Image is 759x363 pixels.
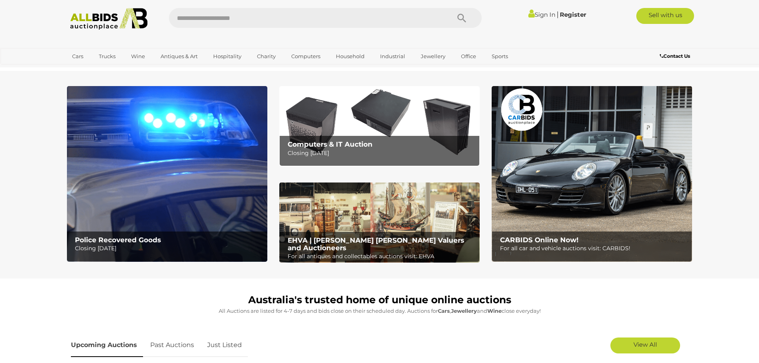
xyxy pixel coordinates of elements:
img: CARBIDS Online Now! [492,86,692,262]
a: Hospitality [208,50,247,63]
a: View All [610,337,680,353]
b: Police Recovered Goods [75,236,161,244]
a: Computers & IT Auction Computers & IT Auction Closing [DATE] [279,86,480,166]
p: For all antiques and collectables auctions visit: EHVA [288,251,475,261]
button: Search [442,8,482,28]
strong: Wine [487,308,502,314]
a: Computers [286,50,326,63]
a: Office [456,50,481,63]
b: EHVA | [PERSON_NAME] [PERSON_NAME] Valuers and Auctioneers [288,236,464,252]
b: Computers & IT Auction [288,140,373,148]
span: View All [633,341,657,348]
a: Register [560,11,586,18]
a: Antiques & Art [155,50,203,63]
a: Industrial [375,50,410,63]
a: Household [331,50,370,63]
img: Allbids.com.au [66,8,152,30]
a: Cars [67,50,88,63]
a: CARBIDS Online Now! CARBIDS Online Now! For all car and vehicle auctions visit: CARBIDS! [492,86,692,262]
a: Sell with us [636,8,694,24]
a: [GEOGRAPHIC_DATA] [67,63,134,76]
a: Upcoming Auctions [71,334,143,357]
img: EHVA | Evans Hastings Valuers and Auctioneers [279,182,480,263]
a: Charity [252,50,281,63]
a: Contact Us [660,52,692,61]
img: Police Recovered Goods [67,86,267,262]
a: Police Recovered Goods Police Recovered Goods Closing [DATE] [67,86,267,262]
a: EHVA | Evans Hastings Valuers and Auctioneers EHVA | [PERSON_NAME] [PERSON_NAME] Valuers and Auct... [279,182,480,263]
p: For all car and vehicle auctions visit: CARBIDS! [500,243,688,253]
a: Trucks [94,50,121,63]
strong: Jewellery [451,308,477,314]
a: Sign In [528,11,555,18]
b: Contact Us [660,53,690,59]
a: Just Listed [201,334,248,357]
a: Jewellery [416,50,451,63]
h1: Australia's trusted home of unique online auctions [71,294,688,306]
strong: Cars [438,308,450,314]
a: Wine [126,50,150,63]
b: CARBIDS Online Now! [500,236,579,244]
a: Sports [486,50,513,63]
p: Closing [DATE] [288,148,475,158]
a: Past Auctions [144,334,200,357]
p: Closing [DATE] [75,243,263,253]
span: | [557,10,559,19]
p: All Auctions are listed for 4-7 days and bids close on their scheduled day. Auctions for , and cl... [71,306,688,316]
img: Computers & IT Auction [279,86,480,166]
